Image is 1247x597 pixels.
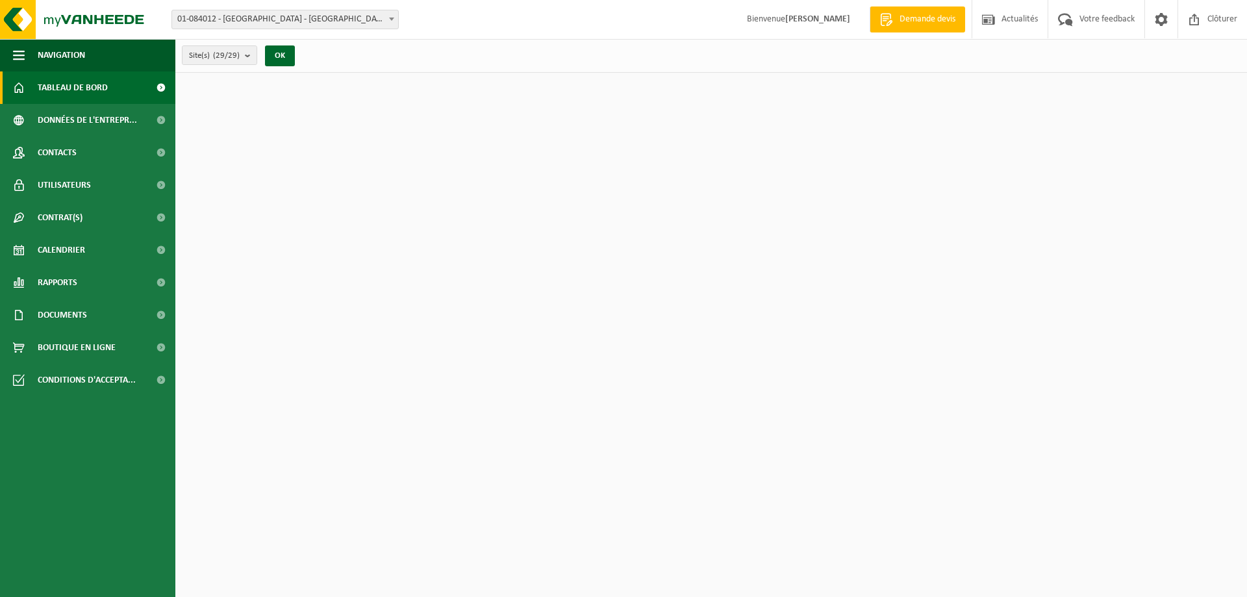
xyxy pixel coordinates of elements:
[265,45,295,66] button: OK
[38,364,136,396] span: Conditions d'accepta...
[6,568,217,597] iframe: chat widget
[213,51,240,60] count: (29/29)
[172,10,398,29] span: 01-084012 - UNIVERSITE DE LIÈGE - ULG - LIÈGE
[182,45,257,65] button: Site(s)(29/29)
[38,234,85,266] span: Calendrier
[38,331,116,364] span: Boutique en ligne
[38,104,137,136] span: Données de l'entrepr...
[38,169,91,201] span: Utilisateurs
[38,266,77,299] span: Rapports
[38,299,87,331] span: Documents
[896,13,959,26] span: Demande devis
[171,10,399,29] span: 01-084012 - UNIVERSITE DE LIÈGE - ULG - LIÈGE
[785,14,850,24] strong: [PERSON_NAME]
[38,201,82,234] span: Contrat(s)
[38,39,85,71] span: Navigation
[189,46,240,66] span: Site(s)
[38,136,77,169] span: Contacts
[870,6,965,32] a: Demande devis
[38,71,108,104] span: Tableau de bord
